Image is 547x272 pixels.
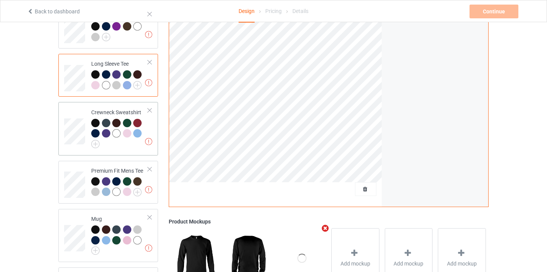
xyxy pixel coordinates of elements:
div: Product Mockups [169,218,489,225]
img: exclamation icon [145,31,152,38]
span: Add mockup [447,260,477,267]
div: Pricing [265,0,282,22]
div: Crewneck Sweatshirt [91,108,148,146]
div: Design [239,0,255,23]
img: svg+xml;base64,PD94bWwgdmVyc2lvbj0iMS4wIiBlbmNvZGluZz0iVVRGLTgiPz4KPHN2ZyB3aWR0aD0iMjJweCIgaGVpZ2... [102,33,110,41]
div: Long Sleeve Tee [58,54,158,97]
div: Crewneck Sweatshirt [58,102,158,155]
div: Mug [58,209,158,262]
i: Remove mockup [321,224,330,232]
div: Long Sleeve Tee [91,60,148,89]
span: Add mockup [394,260,423,267]
img: exclamation icon [145,79,152,86]
a: Back to dashboard [27,8,80,15]
img: exclamation icon [145,138,152,145]
img: svg+xml;base64,PD94bWwgdmVyc2lvbj0iMS4wIiBlbmNvZGluZz0iVVRGLTgiPz4KPHN2ZyB3aWR0aD0iMjJweCIgaGVpZ2... [91,140,100,148]
img: svg+xml;base64,PD94bWwgdmVyc2lvbj0iMS4wIiBlbmNvZGluZz0iVVRGLTgiPz4KPHN2ZyB3aWR0aD0iMjJweCIgaGVpZ2... [133,188,142,196]
img: svg+xml;base64,PD94bWwgdmVyc2lvbj0iMS4wIiBlbmNvZGluZz0iVVRGLTgiPz4KPHN2ZyB3aWR0aD0iMjJweCIgaGVpZ2... [133,81,142,89]
div: Mug [91,215,148,252]
img: svg+xml;base64,PD94bWwgdmVyc2lvbj0iMS4wIiBlbmNvZGluZz0iVVRGLTgiPz4KPHN2ZyB3aWR0aD0iMjJweCIgaGVpZ2... [91,246,100,255]
img: exclamation icon [145,186,152,193]
div: Details [292,0,308,22]
img: exclamation icon [145,244,152,252]
span: Add mockup [340,260,370,267]
div: V-Neck T-Shirt [91,12,148,40]
div: Premium Fit Mens Tee [58,161,158,204]
div: V-Neck T-Shirt [58,6,158,49]
div: Premium Fit Mens Tee [91,167,148,196]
